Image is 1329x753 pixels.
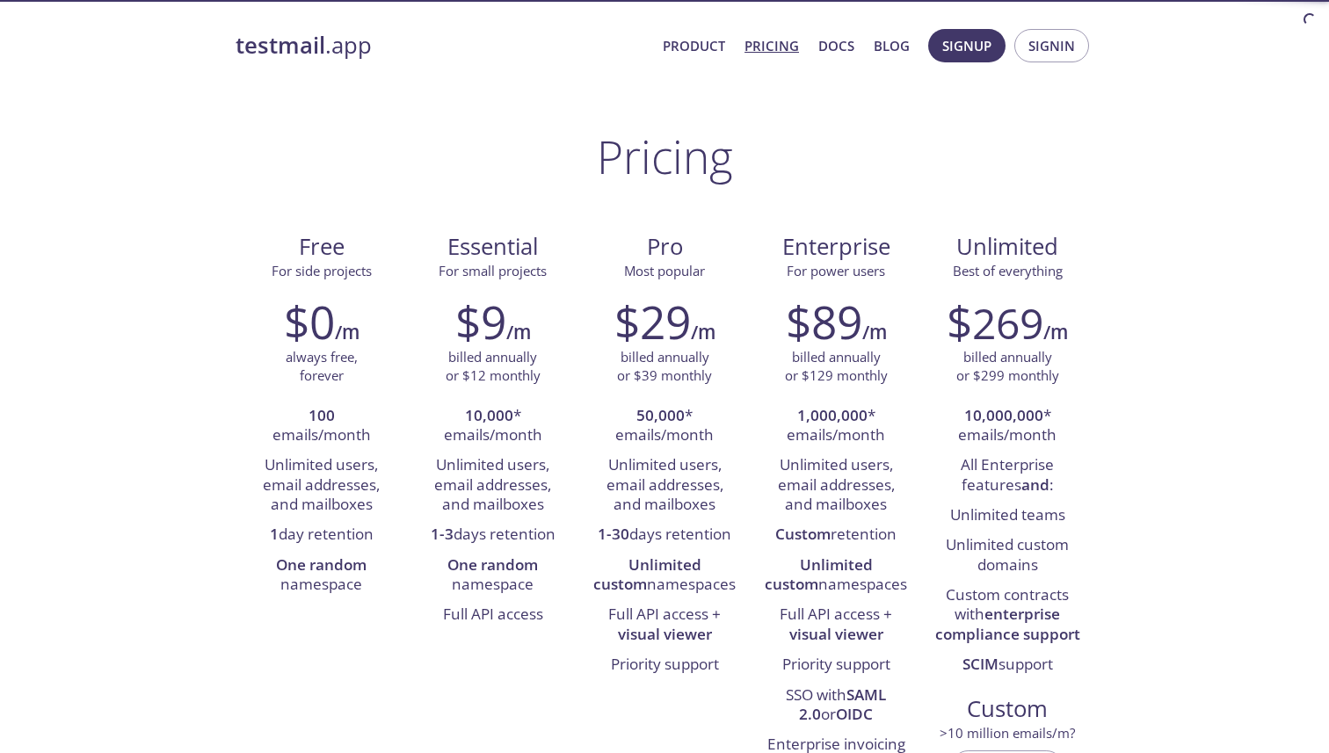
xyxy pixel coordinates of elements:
[249,402,394,452] li: emails/month
[506,317,531,347] h6: /m
[797,405,868,425] strong: 1,000,000
[935,501,1080,531] li: Unlimited teams
[765,232,908,262] span: Enterprise
[764,451,909,520] li: Unlimited users, email addresses, and mailboxes
[787,262,885,279] span: For power users
[935,531,1080,581] li: Unlimited custom domains
[598,524,629,544] strong: 1-30
[947,295,1043,348] h2: $
[455,295,506,348] h2: $9
[956,231,1058,262] span: Unlimited
[789,624,883,644] strong: visual viewer
[420,451,565,520] li: Unlimited users, email addresses, and mailboxes
[250,232,393,262] span: Free
[874,34,910,57] a: Blog
[447,554,538,575] strong: One random
[775,524,831,544] strong: Custom
[617,348,712,386] p: billed annually or $39 monthly
[236,30,325,61] strong: testmail
[935,650,1080,680] li: support
[593,554,701,594] strong: Unlimited custom
[764,520,909,550] li: retention
[272,262,372,279] span: For side projects
[962,654,999,674] strong: SCIM
[663,34,725,57] a: Product
[614,295,691,348] h2: $29
[421,232,564,262] span: Essential
[942,34,991,57] span: Signup
[270,524,279,544] strong: 1
[764,600,909,650] li: Full API access +
[936,694,1079,724] span: Custom
[1021,474,1049,495] strong: and
[764,402,909,452] li: * emails/month
[618,624,712,644] strong: visual viewer
[592,551,737,601] li: namespaces
[1028,34,1075,57] span: Signin
[420,402,565,452] li: * emails/month
[940,724,1075,742] span: > 10 million emails/m?
[284,295,335,348] h2: $0
[624,262,705,279] span: Most popular
[249,551,394,601] li: namespace
[764,551,909,601] li: namespaces
[276,554,367,575] strong: One random
[935,604,1080,643] strong: enterprise compliance support
[1043,317,1068,347] h6: /m
[420,551,565,601] li: namespace
[236,31,649,61] a: testmail.app
[309,405,335,425] strong: 100
[935,402,1080,452] li: * emails/month
[785,348,888,386] p: billed annually or $129 monthly
[249,451,394,520] li: Unlimited users, email addresses, and mailboxes
[431,524,454,544] strong: 1-3
[446,348,541,386] p: billed annually or $12 monthly
[420,520,565,550] li: days retention
[818,34,854,57] a: Docs
[935,451,1080,501] li: All Enterprise features :
[964,405,1043,425] strong: 10,000,000
[764,650,909,680] li: Priority support
[465,405,513,425] strong: 10,000
[592,232,736,262] span: Pro
[420,600,565,630] li: Full API access
[799,684,886,724] strong: SAML 2.0
[836,704,873,724] strong: OIDC
[597,130,733,183] h1: Pricing
[636,405,685,425] strong: 50,000
[592,650,737,680] li: Priority support
[744,34,799,57] a: Pricing
[335,317,359,347] h6: /m
[786,295,862,348] h2: $89
[935,581,1080,650] li: Custom contracts with
[249,520,394,550] li: day retention
[592,600,737,650] li: Full API access +
[592,402,737,452] li: * emails/month
[765,554,873,594] strong: Unlimited custom
[928,29,1006,62] button: Signup
[286,348,358,386] p: always free, forever
[764,681,909,731] li: SSO with or
[439,262,547,279] span: For small projects
[1014,29,1089,62] button: Signin
[956,348,1059,386] p: billed annually or $299 monthly
[592,451,737,520] li: Unlimited users, email addresses, and mailboxes
[862,317,887,347] h6: /m
[691,317,715,347] h6: /m
[953,262,1063,279] span: Best of everything
[592,520,737,550] li: days retention
[972,294,1043,351] span: 269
